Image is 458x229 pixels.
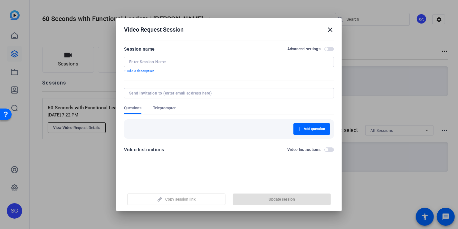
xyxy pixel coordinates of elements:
h2: Advanced settings [287,46,320,52]
input: Enter Session Name [129,59,329,65]
p: + Add a description [124,68,334,74]
h2: Video Instructions [288,147,321,152]
span: Add question [304,126,325,132]
span: Questions [124,105,141,111]
mat-icon: close [326,26,334,34]
input: Send invitation to (enter email address here) [129,91,326,96]
span: Teleprompter [153,105,176,111]
div: Video Instructions [124,146,164,154]
button: Add question [293,123,330,135]
div: Session name [124,45,155,53]
div: Video Request Session [124,26,334,34]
